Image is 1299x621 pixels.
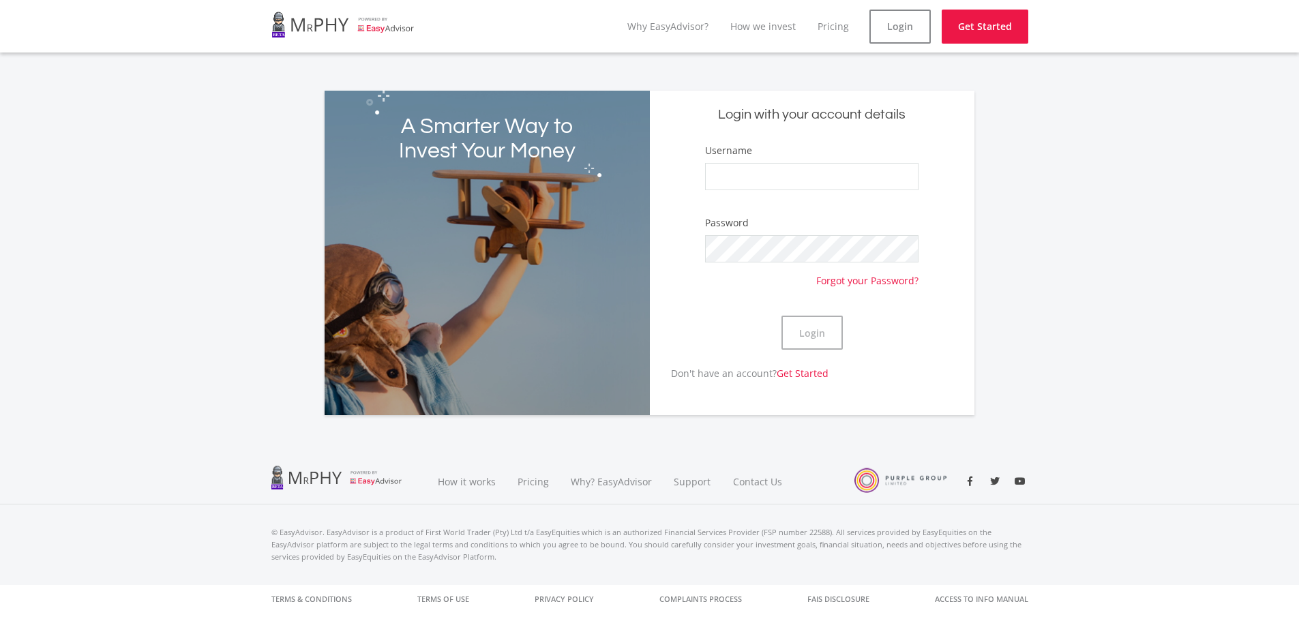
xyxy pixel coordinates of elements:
[627,20,708,33] a: Why EasyAdvisor?
[271,526,1028,563] p: © EasyAdvisor. EasyAdvisor is a product of First World Trader (Pty) Ltd t/a EasyEquities which is...
[722,459,794,504] a: Contact Us
[869,10,931,44] a: Login
[427,459,507,504] a: How it works
[535,585,594,614] a: Privacy Policy
[417,585,469,614] a: Terms of Use
[560,459,663,504] a: Why? EasyAdvisor
[818,20,849,33] a: Pricing
[942,10,1028,44] a: Get Started
[271,585,352,614] a: Terms & Conditions
[807,585,869,614] a: FAIS Disclosure
[935,585,1028,614] a: Access to Info Manual
[777,367,828,380] a: Get Started
[730,20,796,33] a: How we invest
[705,216,749,230] label: Password
[705,144,752,157] label: Username
[816,262,919,288] a: Forgot your Password?
[660,106,964,124] h5: Login with your account details
[663,459,722,504] a: Support
[650,366,829,380] p: Don't have an account?
[390,115,585,164] h2: A Smarter Way to Invest Your Money
[507,459,560,504] a: Pricing
[659,585,742,614] a: Complaints Process
[781,316,843,350] button: Login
